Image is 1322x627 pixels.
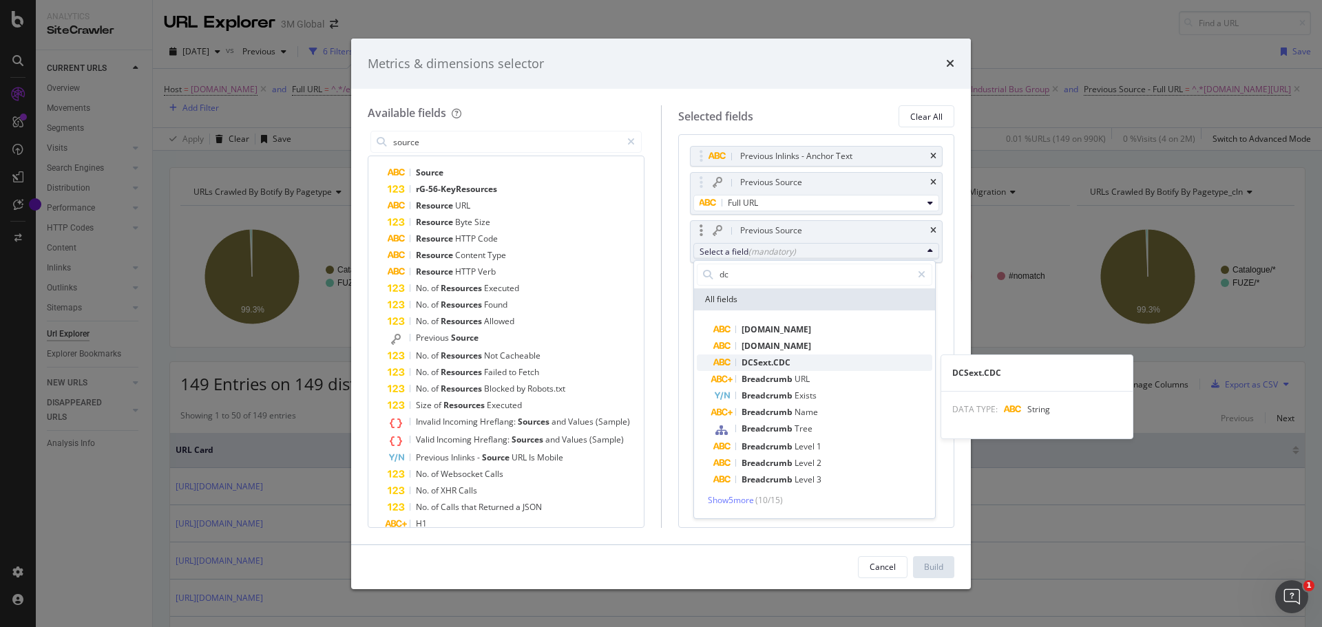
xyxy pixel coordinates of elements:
span: Resource [416,249,455,261]
span: [DOMAIN_NAME] [742,323,811,335]
input: Search by field name [718,264,912,285]
span: Executed [487,399,522,411]
span: Breadcrumb [742,390,795,401]
span: Resources [441,350,484,361]
span: 2 [817,457,821,469]
span: Level [795,474,817,485]
span: - [477,451,482,463]
span: and [545,434,562,445]
span: Exists [795,390,817,401]
span: Fetch [518,366,539,378]
span: Breadcrumb [742,373,795,385]
span: (Sample) [589,434,624,445]
span: Resources [441,366,484,378]
span: Resources [441,282,484,294]
span: (Sample) [596,416,630,427]
div: Metrics & dimensions selector [368,55,544,73]
button: Build [913,556,954,578]
div: times [930,178,936,187]
span: Inlinks [451,451,477,463]
span: Allowed [484,315,514,327]
button: Select a field(mandatory) [693,243,940,259]
span: Type [487,249,506,261]
span: Failed [484,366,509,378]
span: No. [416,366,431,378]
div: times [930,226,936,235]
span: Source [482,451,512,463]
span: No. [416,350,431,361]
span: of [431,501,441,513]
span: of [431,383,441,394]
span: Robots.txt [527,383,565,394]
button: Full URL [693,195,940,211]
span: and [552,416,568,427]
div: Previous Inlinks - Anchor Texttimes [690,146,943,167]
span: Source [416,167,443,178]
div: Select a field [700,246,923,257]
div: Cancel [870,561,896,573]
span: Mobile [537,451,563,463]
span: Sources [518,416,552,427]
span: No. [416,501,431,513]
span: DATA TYPE: [952,403,998,415]
span: Previous [416,332,451,343]
div: times [946,55,954,73]
span: HTTP [455,266,478,277]
span: Calls [485,468,503,480]
span: by [516,383,527,394]
span: DCSext.CDC [742,357,790,368]
span: of [431,282,441,294]
div: Selected fields [678,109,753,125]
span: Returned [479,501,516,513]
span: rG-56-KeyResources [416,183,497,195]
span: of [431,350,441,361]
div: (mandatory) [748,246,796,257]
span: a [516,501,523,513]
span: Level [795,457,817,469]
span: Not [484,350,500,361]
span: of [431,315,441,327]
span: URL [795,373,810,385]
span: Sources [512,434,545,445]
span: Blocked [484,383,516,394]
span: Resources [441,315,484,327]
span: XHR [441,485,459,496]
span: Show 5 more [708,494,754,506]
div: Previous Source [740,176,802,189]
input: Search by field name [392,131,621,152]
span: No. [416,282,431,294]
span: Values [562,434,589,445]
span: Valid [416,434,437,445]
span: Code [478,233,498,244]
span: Is [529,451,537,463]
div: DCSext.CDC [941,366,1133,380]
div: Previous Inlinks - Anchor Text [740,149,852,163]
div: Previous SourcetimesFull URL [690,172,943,215]
div: Available fields [368,105,446,120]
span: Executed [484,282,519,294]
span: Incoming [443,416,480,427]
div: Previous Source [740,224,802,237]
span: Byte [455,216,474,228]
span: No. [416,299,431,310]
span: of [431,299,441,310]
span: to [509,366,518,378]
span: Content [455,249,487,261]
span: Previous [416,451,451,463]
span: of [431,366,441,378]
span: of [431,485,441,496]
span: Values [568,416,596,427]
span: JSON [523,501,542,513]
span: Name [795,406,818,418]
span: Verb [478,266,496,277]
span: Source [451,332,479,343]
span: Resources [441,383,484,394]
span: Full URL [728,197,758,209]
span: Cacheable [500,350,541,361]
div: All fields [694,288,935,310]
span: Resource [416,216,455,228]
iframe: Intercom live chat [1275,580,1308,613]
span: No. [416,315,431,327]
span: 3 [817,474,821,485]
span: Breadcrumb [742,474,795,485]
